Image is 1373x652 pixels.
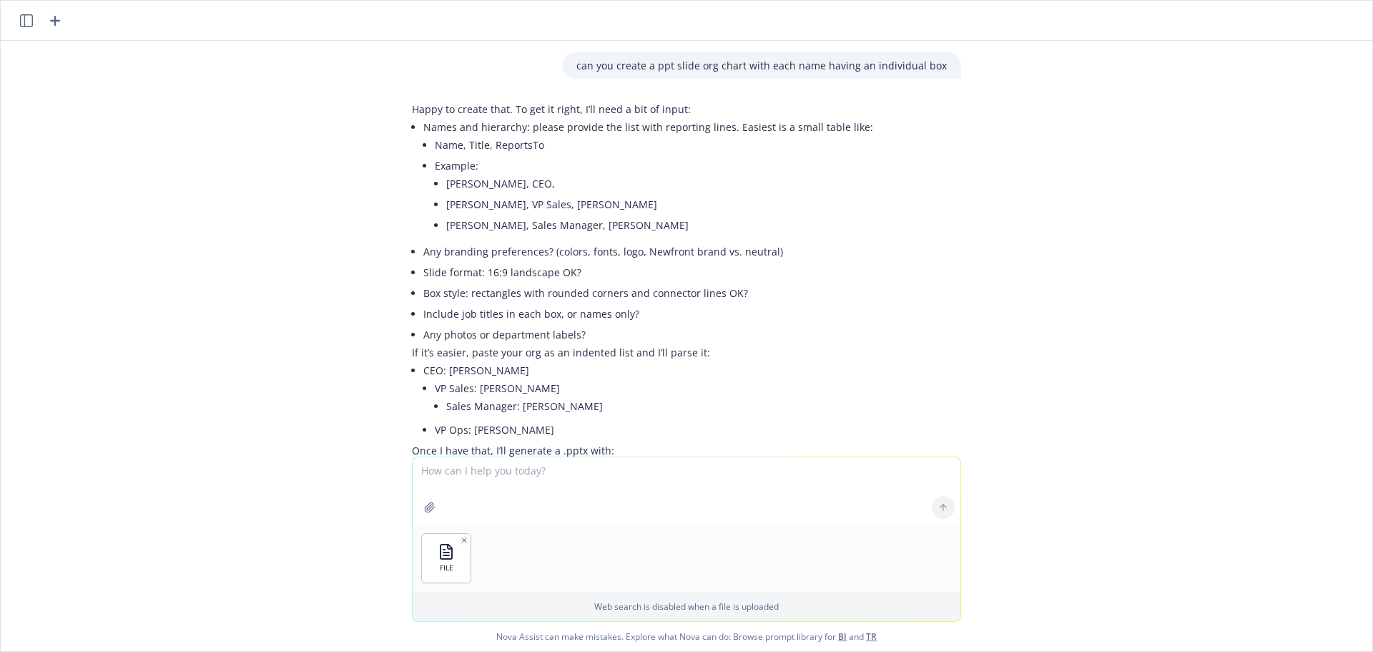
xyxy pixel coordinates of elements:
p: Web search is disabled when a file is uploaded [421,600,952,613]
li: Example: [435,155,930,238]
span: Nova Assist can make mistakes. Explore what Nova can do: Browse prompt library for and [6,622,1367,651]
li: [PERSON_NAME], Sales Manager, [PERSON_NAME] [446,215,930,235]
li: Include job titles in each box, or names only? [423,303,930,324]
li: VP Sales: [PERSON_NAME] [435,378,930,419]
p: Happy to create that. To get it right, I’ll need a bit of input: [412,102,930,117]
li: Any photos or department labels? [423,324,930,345]
p: Once I have that, I’ll generate a .pptx with: [412,443,930,458]
li: Slide format: 16:9 landscape OK? [423,262,930,283]
p: can you create a ppt slide org chart with each name having an individual box [576,58,947,73]
p: If it’s easier, paste your org as an indented list and I’ll parse it: [412,345,930,360]
li: VP Ops: [PERSON_NAME] [435,419,930,440]
li: Names and hierarchy: please provide the list with reporting lines. Easiest is a small table like: [423,117,930,241]
a: BI [838,631,847,643]
li: Any branding preferences? (colors, fonts, logo, Newfront brand vs. neutral) [423,241,930,262]
li: [PERSON_NAME], VP Sales, [PERSON_NAME] [446,194,930,215]
li: CEO: [PERSON_NAME] [423,360,930,443]
button: FILE [422,534,471,583]
span: FILE [440,563,453,573]
li: [PERSON_NAME], CEO, [446,173,930,194]
li: Sales Manager: [PERSON_NAME] [446,396,930,417]
li: Name, Title, ReportsTo [435,135,930,155]
li: Box style: rectangles with rounded corners and connector lines OK? [423,283,930,303]
a: TR [866,631,877,643]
